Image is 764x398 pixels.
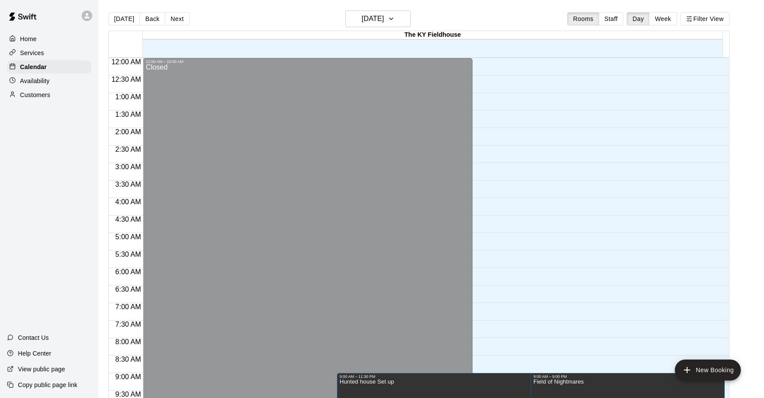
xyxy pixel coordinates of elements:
[109,76,143,83] span: 12:30 AM
[20,35,37,43] p: Home
[7,74,91,87] a: Availability
[109,58,143,66] span: 12:00 AM
[18,381,77,389] p: Copy public page link
[649,12,677,25] button: Week
[113,356,143,363] span: 8:30 AM
[18,349,51,358] p: Help Center
[165,12,189,25] button: Next
[113,268,143,276] span: 6:00 AM
[113,373,143,381] span: 9:00 AM
[20,91,50,99] p: Customers
[599,12,624,25] button: Staff
[113,146,143,153] span: 2:30 AM
[18,365,65,374] p: View public page
[675,360,741,381] button: add
[113,251,143,258] span: 5:30 AM
[113,163,143,171] span: 3:00 AM
[533,374,722,379] div: 9:00 AM – 9:00 PM
[7,88,91,101] a: Customers
[113,216,143,223] span: 4:30 AM
[113,321,143,328] span: 7:30 AM
[567,12,599,25] button: Rooms
[113,391,143,398] span: 9:30 AM
[7,32,91,45] a: Home
[20,63,47,71] p: Calendar
[345,10,411,27] button: [DATE]
[340,374,664,379] div: 9:00 AM – 11:30 PM
[113,286,143,293] span: 6:30 AM
[143,31,722,39] div: The KY Fieldhouse
[113,181,143,188] span: 3:30 AM
[113,111,143,118] span: 1:30 AM
[113,303,143,311] span: 7:00 AM
[113,128,143,136] span: 2:00 AM
[113,338,143,346] span: 8:00 AM
[20,77,50,85] p: Availability
[18,333,49,342] p: Contact Us
[20,49,44,57] p: Services
[113,93,143,101] span: 1:00 AM
[139,12,165,25] button: Back
[113,233,143,241] span: 5:00 AM
[113,198,143,206] span: 4:00 AM
[146,59,470,64] div: 12:00 AM – 10:00 AM
[7,60,91,73] a: Calendar
[7,46,91,59] a: Services
[108,12,140,25] button: [DATE]
[361,13,384,25] h6: [DATE]
[627,12,649,25] button: Day
[681,12,729,25] button: Filter View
